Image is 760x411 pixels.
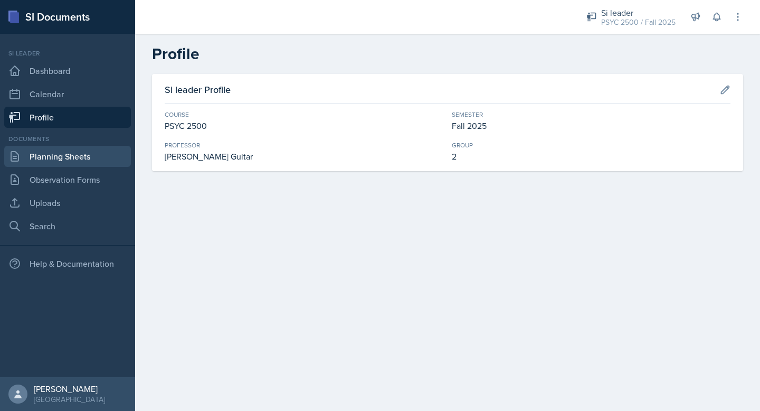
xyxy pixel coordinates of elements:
div: Documents [4,134,131,144]
a: Dashboard [4,60,131,81]
div: Si leader [601,6,676,19]
h3: Si leader Profile [165,82,231,97]
a: Calendar [4,83,131,105]
a: Observation Forms [4,169,131,190]
a: Uploads [4,192,131,213]
div: Course [165,110,443,119]
div: Fall 2025 [452,119,730,132]
h2: Profile [152,44,743,63]
div: PSYC 2500 / Fall 2025 [601,17,676,28]
div: Group [452,141,730,150]
div: [PERSON_NAME] [34,384,105,394]
div: 2 [452,150,730,163]
a: Planning Sheets [4,146,131,167]
a: Search [4,216,131,237]
div: Help & Documentation [4,253,131,274]
a: Profile [4,107,131,128]
div: [GEOGRAPHIC_DATA] [34,394,105,405]
div: Semester [452,110,730,119]
div: Si leader [4,49,131,58]
div: Professor [165,141,443,150]
div: PSYC 2500 [165,119,443,132]
div: [PERSON_NAME] Guitar [165,150,443,163]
